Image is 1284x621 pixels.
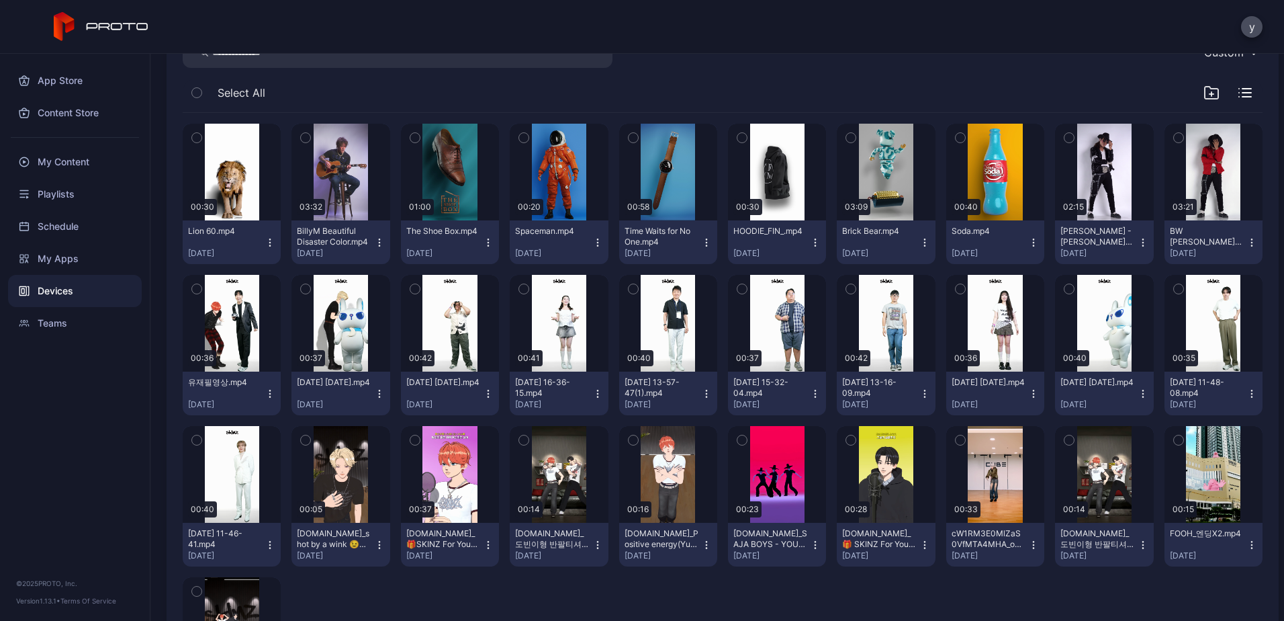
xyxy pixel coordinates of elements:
div: [DATE] [625,399,701,410]
div: FOOH_엔딩X2.mp4 [1170,528,1244,539]
button: [DATE] [DATE].mp4[DATE] [401,372,499,415]
div: [DATE] [625,248,701,259]
div: [DATE] [406,399,483,410]
div: Spaceman.mp4 [515,226,589,237]
a: Teams [8,307,142,339]
div: [DATE] [952,399,1028,410]
a: Schedule [8,210,142,243]
button: Time Waits for No One.mp4[DATE] [619,220,717,264]
div: 2025-07-27 11-27-32.mp4 [297,377,371,388]
div: SSYouTube.online_도빈이형 반팔티셔츠 입은 기념👕🔥 #skinz #dovin #yull #challenge #shorts_1080p.mp4 [1060,528,1134,550]
button: [DATE] [DATE].mp4[DATE] [946,372,1044,415]
div: [DATE] [733,399,810,410]
div: [DATE] [1060,550,1137,561]
div: HOODIE_FIN_.mp4 [733,226,807,237]
button: [DOMAIN_NAME]_shot by a wink 😉🏹 #skinz #스킨즈 #Dael #다엘_1080p.mp4[DATE] [291,523,389,567]
div: BW Michael Jackson Impersonator [1170,226,1244,247]
div: [DATE] [297,248,373,259]
div: 2025-07-26 13-57-47(1).mp4 [625,377,698,399]
button: [DOMAIN_NAME]_도빈이형 반팔티셔츠 입은 기념👕🔥 #skinz #[PERSON_NAME] #[PERSON_NAME] #challenge #shorts_1080p(1)... [510,523,608,567]
div: SSYouTube.online_🎁SKINZ For You #Cover #YULL #skinz #Yuuri #優里 #driedflowers_1080p.mp4 [406,528,480,550]
div: [DATE] [515,248,592,259]
div: 2025-07-26 11-13-04.mp4 [1060,377,1134,388]
div: 2025-07-26 11-27-02.mp4 [952,377,1025,388]
button: [DATE] 16-36-15.mp4[DATE] [510,372,608,415]
div: [DATE] [625,550,701,561]
div: [DATE] [1170,399,1246,410]
button: [DATE] 13-57-47(1).mp4[DATE] [619,372,717,415]
div: Billie Jean - Michael Jackson Impersonator [1060,226,1134,247]
div: [DATE] [406,248,483,259]
div: [DATE] [733,550,810,561]
div: [DATE] [515,550,592,561]
div: cW1RM3E0MlZaS0VfMTA4MHA_out.mp4 [952,528,1025,550]
div: [DATE] [188,550,265,561]
div: [DATE] [733,248,810,259]
div: SSYouTube.online_Positive energy(Yull ver.)🕺✨ #skinz #스킨즈 #Yull #율 #shorts_1080p.mp4 [625,528,698,550]
div: SSYouTube.online_SAJA BOYS - YOUR IDOL by SKINZ #Dovin #Jaon #IlangKwon #kpopdemonhunters #Sajabo... [733,528,807,550]
button: [DOMAIN_NAME]_SAJA BOYS - YOUR IDOL by SKINZ #[PERSON_NAME] #[PERSON_NAME] #IlangKwon #kpopdemonh... [728,523,826,567]
button: The Shoe Box.mp4[DATE] [401,220,499,264]
button: Spaceman.mp4[DATE] [510,220,608,264]
button: [DOMAIN_NAME]_🎁SKINZ For You #Cover #YULL #skinz #Yuuri #優里 #driedflowers_1080p.mp4[DATE] [401,523,499,567]
a: Devices [8,275,142,307]
div: [DATE] [952,550,1028,561]
button: [DOMAIN_NAME]_도빈이형 반팔티셔츠 입은 기념👕🔥 #skinz #[PERSON_NAME] #[PERSON_NAME] #challenge #shorts_1080p.mp... [1055,523,1153,567]
div: [DATE] [1060,248,1137,259]
button: Soda.mp4[DATE] [946,220,1044,264]
button: [DATE] [DATE].mp4[DATE] [1055,372,1153,415]
div: © 2025 PROTO, Inc. [16,578,134,589]
a: Content Store [8,97,142,129]
span: Select All [218,85,265,101]
div: [DATE] [188,399,265,410]
a: My Content [8,146,142,178]
button: Lion 60.mp4[DATE] [183,220,281,264]
button: [DOMAIN_NAME]_🎁 SKINZ For You #Cover #[PERSON_NAME] #skinz #KenshiYonezu #[PERSON_NAME]師 #Lemon #... [837,523,935,567]
button: [DATE] 11-48-08.mp4[DATE] [1164,372,1263,415]
div: [DATE] [842,248,919,259]
div: [DATE] [406,550,483,561]
a: Terms Of Service [60,597,116,605]
button: BW [PERSON_NAME] Impersonator[DATE] [1164,220,1263,264]
div: 2025-07-26 15-32-04.mp4 [733,377,807,399]
div: Soda.mp4 [952,226,1025,237]
button: [DATE] 11-46-41.mp4[DATE] [183,523,281,567]
div: [DATE] [1060,399,1137,410]
div: BillyM Beautiful Disaster Color.mp4 [297,226,371,247]
a: App Store [8,65,142,97]
div: [DATE] [1170,550,1246,561]
button: BillyM Beautiful Disaster Color.mp4[DATE] [291,220,389,264]
div: 2025-07-26 13-16-09.mp4 [842,377,916,399]
div: 2025-07-26 11-48-08.mp4 [1170,377,1244,399]
button: [DOMAIN_NAME]_Positive energy(Yull ver.)🕺✨ #skinz #스킨즈 #Yull #율 #shorts_1080p.mp4[DATE] [619,523,717,567]
button: FOOH_엔딩X2.mp4[DATE] [1164,523,1263,567]
button: [DATE] [DATE].mp4[DATE] [291,372,389,415]
div: SSYouTube.online_shot by a wink 😉🏹 #skinz #스킨즈 #Dael #다엘_1080p.mp4 [297,528,371,550]
a: My Apps [8,243,142,275]
div: 2025-07-26 17-08-24.mp4 [406,377,480,388]
div: [DATE] [1170,248,1246,259]
button: [PERSON_NAME] - [PERSON_NAME] Impersonator[DATE] [1055,220,1153,264]
div: The Shoe Box.mp4 [406,226,480,237]
div: Brick Bear.mp4 [842,226,916,237]
div: [DATE] [188,248,265,259]
button: HOODIE_FIN_.mp4[DATE] [728,220,826,264]
button: Brick Bear.mp4[DATE] [837,220,935,264]
button: cW1RM3E0MlZaS0VfMTA4MHA_out.mp4[DATE] [946,523,1044,567]
div: Time Waits for No One.mp4 [625,226,698,247]
button: 유재필영상.mp4[DATE] [183,372,281,415]
div: [DATE] [297,399,373,410]
div: SSYouTube.online_🎁 SKINZ For You #Cover #DOVIN #skinz #KenshiYonezu #米津玄師 #Lemon #shorts_1080p.mp4 [842,528,916,550]
div: [DATE] [842,550,919,561]
div: 유재필영상.mp4 [188,377,262,388]
div: Lion 60.mp4 [188,226,262,237]
div: [DATE] [515,399,592,410]
a: Playlists [8,178,142,210]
